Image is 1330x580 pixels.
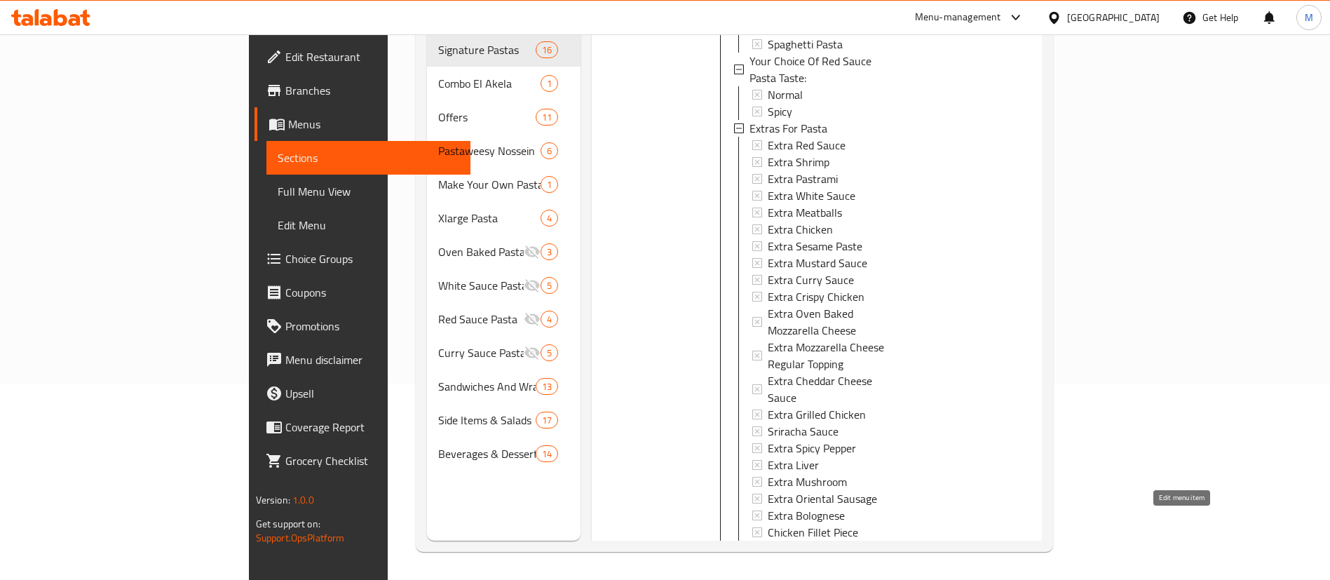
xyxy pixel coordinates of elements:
[285,318,460,335] span: Promotions
[768,170,838,187] span: Extra Pastrami
[427,403,581,437] div: Side Items & Salads17
[1067,10,1160,25] div: [GEOGRAPHIC_DATA]
[536,111,557,124] span: 11
[536,447,557,461] span: 14
[524,243,541,260] svg: Inactive section
[285,250,460,267] span: Choice Groups
[427,168,581,201] div: Make Your Own Pasta1
[438,210,541,227] span: Xlarge Pasta
[541,313,557,326] span: 4
[255,377,471,410] a: Upsell
[541,243,558,260] div: items
[768,524,858,541] span: Chicken Fillet Piece
[427,201,581,235] div: Xlarge Pasta4
[266,208,471,242] a: Edit Menu
[255,40,471,74] a: Edit Restaurant
[427,100,581,134] div: Offers11
[278,149,460,166] span: Sections
[256,491,290,509] span: Version:
[536,41,558,58] div: items
[768,154,829,170] span: Extra Shrimp
[536,445,558,462] div: items
[255,107,471,141] a: Menus
[285,351,460,368] span: Menu disclaimer
[768,187,855,204] span: Extra White Sauce
[541,344,558,361] div: items
[536,378,558,395] div: items
[541,142,558,159] div: items
[438,41,536,58] span: Signature Pastas
[536,412,558,429] div: items
[541,311,558,328] div: items
[255,242,471,276] a: Choice Groups
[427,134,581,168] div: Pastaweesy Nossein6
[768,288,864,305] span: Extra Crispy Chicken
[768,473,847,490] span: Extra Mushroom
[541,144,557,158] span: 6
[524,344,541,361] svg: Inactive section
[285,284,460,301] span: Coupons
[536,380,557,393] span: 13
[541,346,557,360] span: 5
[255,74,471,107] a: Branches
[278,183,460,200] span: Full Menu View
[438,109,536,126] span: Offers
[768,423,839,440] span: Sriracha Sauce
[266,175,471,208] a: Full Menu View
[438,344,524,361] span: Curry Sauce Pasta
[438,378,536,395] span: Sandwiches And Wraps
[288,116,460,133] span: Menus
[768,204,842,221] span: Extra Meatballs
[255,343,471,377] a: Menu disclaimer
[536,414,557,427] span: 17
[541,77,557,90] span: 1
[768,36,843,53] span: Spaghetti Pasta
[438,412,536,429] span: Side Items & Salads
[768,271,854,288] span: Extra Curry Sauce
[255,444,471,478] a: Grocery Checklist
[768,406,866,423] span: Extra Grilled Chicken
[749,53,888,86] span: Your Choice Of Red Sauce Pasta Taste:
[541,212,557,225] span: 4
[768,255,867,271] span: Extra Mustard Sauce
[768,86,803,103] span: Normal
[536,109,558,126] div: items
[255,276,471,309] a: Coupons
[438,176,541,193] div: Make Your Own Pasta
[292,491,314,509] span: 1.0.0
[285,452,460,469] span: Grocery Checklist
[438,311,524,328] div: Red Sauce Pasta
[438,445,536,462] span: Beverages & Desserts
[768,490,877,507] span: Extra Oriental Sausage
[266,141,471,175] a: Sections
[438,243,524,260] span: Oven Baked Pasta
[285,82,460,99] span: Branches
[256,515,320,533] span: Get support on:
[768,305,888,339] span: Extra Oven Baked Mozzarella Cheese
[768,221,833,238] span: Extra Chicken
[1305,10,1313,25] span: M
[438,75,541,92] span: Combo El Akela
[541,277,558,294] div: items
[427,437,581,471] div: Beverages & Desserts14
[438,142,541,159] span: Pastaweesy Nossein
[768,103,792,120] span: Spicy
[438,277,524,294] span: White Sauce Pasta
[541,75,558,92] div: items
[768,238,862,255] span: Extra Sesame Paste
[768,339,888,372] span: Extra Mozzarella Cheese Regular Topping
[524,277,541,294] svg: Inactive section
[541,279,557,292] span: 5
[255,410,471,444] a: Coverage Report
[278,217,460,234] span: Edit Menu
[427,67,581,100] div: Combo El Akela1
[768,137,846,154] span: Extra Red Sauce
[749,120,827,137] span: Extras For Pasta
